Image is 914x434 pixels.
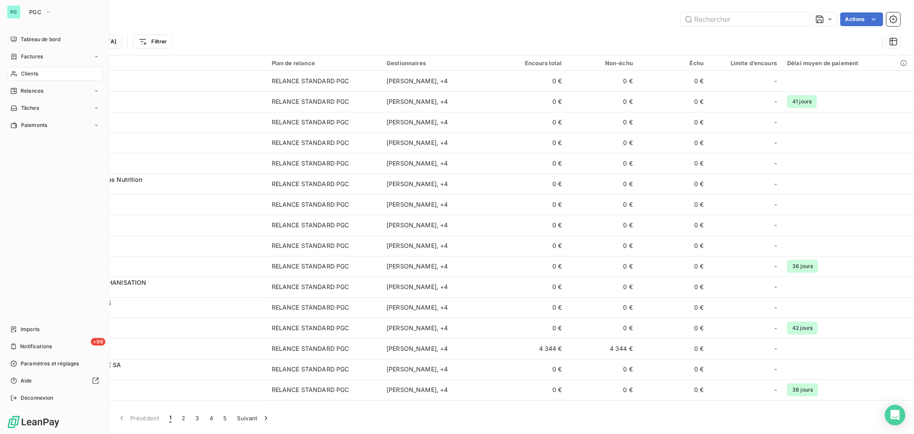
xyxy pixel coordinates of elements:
td: 0 € [497,277,567,297]
div: RELANCE STANDARD PGC [272,118,349,127]
td: 4 344 € [567,338,638,359]
div: [PERSON_NAME] , + 4 [387,118,491,127]
td: 0 € [567,277,638,297]
span: Tableau de bord [21,36,60,43]
div: RELANCE STANDARD PGC [272,139,349,147]
span: Imports [21,325,39,333]
div: Gestionnaires [387,60,491,66]
span: Factures [21,53,43,60]
td: 0 € [567,174,638,194]
div: [PERSON_NAME] , + 4 [387,221,491,229]
td: 0 € [638,256,709,277]
span: - [774,262,777,271]
span: Paiements [21,121,47,129]
button: Actions [840,12,883,26]
td: 0 € [497,91,567,112]
td: 0 € [497,380,567,400]
td: 0 € [638,91,709,112]
div: RELANCE STANDARD PGC [272,97,349,106]
span: - [774,324,777,332]
td: 0 € [638,215,709,235]
span: - [774,344,777,353]
td: 0 € [497,359,567,380]
td: 0 € [567,256,638,277]
td: 0 € [497,400,567,421]
div: RELANCE STANDARD PGC [272,241,349,250]
span: - [774,139,777,147]
span: - [774,180,777,188]
div: [PERSON_NAME] , + 4 [387,324,491,332]
td: 0 € [497,71,567,91]
div: [PERSON_NAME] , + 4 [387,365,491,374]
div: RELANCE STANDARD PGC [272,262,349,271]
td: 0 € [638,235,709,256]
span: Notifications [20,343,52,350]
div: RELANCE STANDARD PGC [272,200,349,209]
div: [PERSON_NAME] , + 4 [387,180,491,188]
td: 0 € [497,318,567,338]
td: 0 € [567,133,638,153]
div: Open Intercom Messenger [885,405,905,425]
span: CADNPESAGE [59,225,261,234]
td: 0 € [638,318,709,338]
td: 0 € [567,400,638,421]
td: 0 € [638,174,709,194]
div: Délai moyen de paiement [787,60,909,66]
img: Logo LeanPay [7,415,60,429]
td: 0 € [497,194,567,215]
span: Aide [21,377,32,385]
td: 0 € [638,194,709,215]
span: Clients [21,70,38,78]
td: 0 € [567,297,638,318]
span: CAGRIGAZ [59,266,261,275]
td: 0 € [567,380,638,400]
td: 0 € [638,133,709,153]
span: Déconnexion [21,394,54,402]
div: [PERSON_NAME] , + 4 [387,139,491,147]
td: 0 € [567,359,638,380]
div: PG [7,5,21,19]
div: [PERSON_NAME] , + 4 [387,97,491,106]
td: 4 344 € [497,338,567,359]
button: 2 [177,409,190,427]
span: CAGRIMAINE [59,287,261,295]
td: 0 € [638,380,709,400]
td: 0 € [497,297,567,318]
div: [PERSON_NAME] , + 4 [387,344,491,353]
span: CACNR [59,143,261,151]
span: - [774,159,777,168]
div: RELANCE STANDARD PGC [272,159,349,168]
span: Paramètres et réglages [21,360,79,368]
span: CADEMI [59,205,261,213]
button: Filtrer [133,35,172,48]
span: - [774,386,777,394]
button: 1 [164,409,177,427]
a: Aide [7,374,102,388]
span: 38 jours [787,383,818,396]
span: - [774,221,777,229]
td: 0 € [638,359,709,380]
button: 3 [191,409,204,427]
span: CALGOPAINT [59,307,261,316]
div: RELANCE STANDARD PGC [272,77,349,85]
button: Précédent [112,409,164,427]
span: 42 jours [787,322,818,335]
td: 0 € [567,215,638,235]
div: [PERSON_NAME] , + 4 [387,77,491,85]
span: - [774,241,777,250]
span: - [774,200,777,209]
span: CACTCAUSSA [59,163,261,172]
td: 0 € [497,174,567,194]
span: 36 jours [787,260,818,273]
td: 0 € [638,297,709,318]
button: Suivant [232,409,276,427]
span: - [774,365,777,374]
span: CALLPHYT [59,390,261,398]
span: - [774,77,777,85]
td: 0 € [567,153,638,174]
div: Non-échu [572,60,633,66]
span: - [774,97,777,106]
td: 0 € [638,277,709,297]
div: Échu [643,60,704,66]
span: 41 jours [787,95,817,108]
